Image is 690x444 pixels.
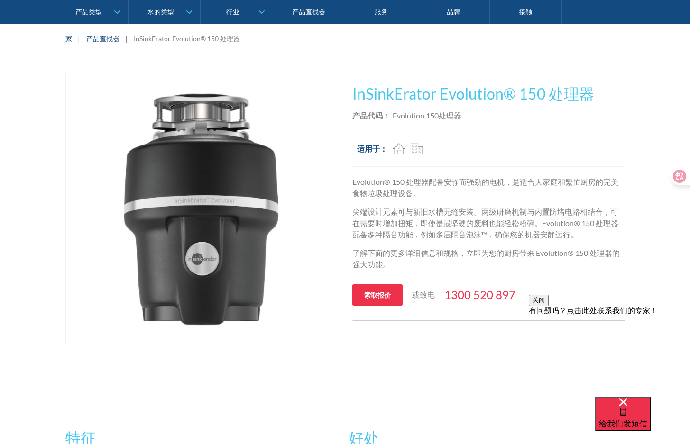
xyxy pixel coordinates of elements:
font: 1300 520 897 [444,288,515,301]
iframe: Podium 网页聊天小部件提示 [529,295,690,408]
font: | [125,34,128,43]
font: 行业 [226,7,239,15]
font: 家 [65,35,72,43]
font: InSinkErator Evolution® 150 处理器 [352,84,594,103]
font: 适用于： [357,144,387,153]
font: 产品查找器 [86,35,120,43]
font: 产品查找器 [292,8,325,16]
font: 尖端设计元素可与新旧水槽无缝安装。两级研磨机制与内置防堵电路相结合，可在需要时增加扭矩，即使是最坚硬的废料也能轻松粉碎。Evolution® 150 处理器配备多种隔音功能，例如多层隔音泡沫™，... [352,207,618,239]
font: 了解下面的更多详细信息和规格，立即为您的厨房带来 Evolution® 150 处理器的强大功能。 [352,248,620,269]
font: 或致电 [412,290,435,299]
a: 家 [65,34,72,44]
a: 索取报价 [352,284,403,306]
font: 服务 [375,8,388,16]
font: InSinkErator Evolution® 150 处理器 [134,35,240,43]
font: Evolution 150处理器 [393,111,461,120]
a: 1300 520 897 [444,286,515,303]
font: 品牌 [447,8,460,16]
font: 产品代码： [352,111,390,120]
a: 产品查找器 [86,34,120,44]
font: 水的类型 [147,7,174,15]
iframe: Podium 网页聊天小部件气泡 [595,397,690,444]
a: 打开灯箱 [65,73,338,345]
font: Evolution® 150 处理器配备安静而强劲的电机，是适合大家庭和繁忙厨房的完美食物垃圾处理设备。 [352,177,618,198]
img: InSinkErator Evolution® 150 处理器 [66,73,338,345]
font: 产品类型 [75,7,102,15]
font: 索取报价 [364,291,391,299]
font: 接触 [519,8,532,16]
font: | [78,34,80,43]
